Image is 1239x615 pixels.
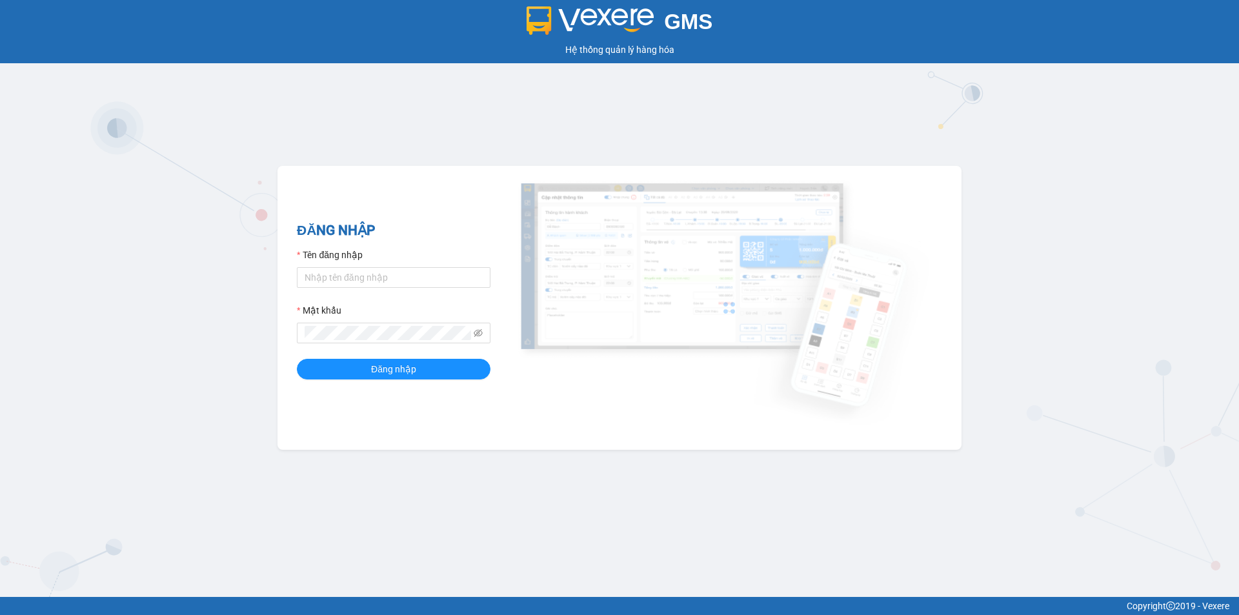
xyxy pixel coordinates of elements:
div: Hệ thống quản lý hàng hóa [3,43,1236,57]
a: GMS [527,19,713,30]
button: Đăng nhập [297,359,490,379]
div: Copyright 2019 - Vexere [10,599,1229,613]
span: eye-invisible [474,328,483,338]
span: copyright [1166,601,1175,610]
span: Đăng nhập [371,362,416,376]
label: Tên đăng nhập [297,248,363,262]
img: logo 2 [527,6,654,35]
input: Tên đăng nhập [297,267,490,288]
input: Mật khẩu [305,326,471,340]
h2: ĐĂNG NHẬP [297,220,490,241]
label: Mật khẩu [297,303,341,318]
span: GMS [664,10,712,34]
